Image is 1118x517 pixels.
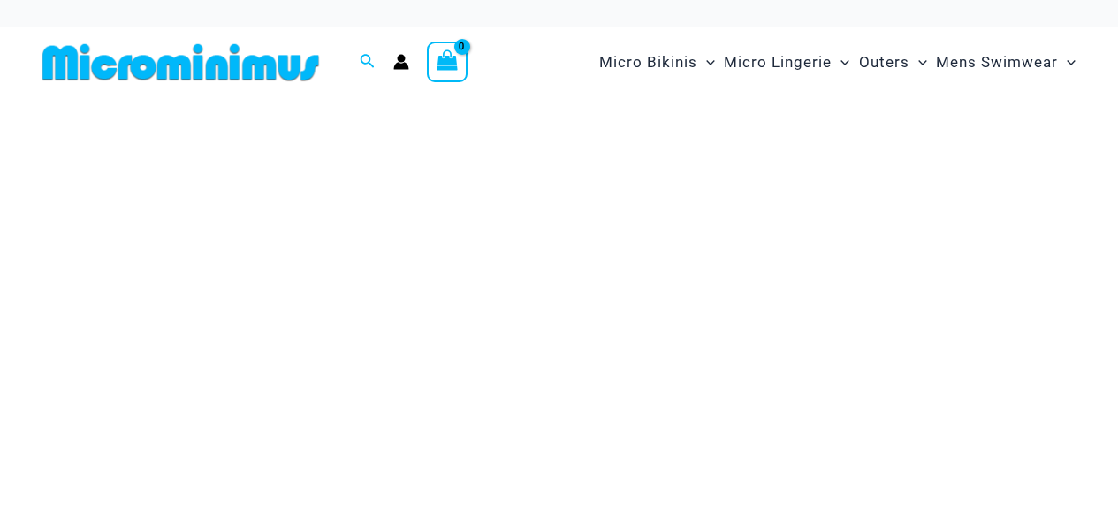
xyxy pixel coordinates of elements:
[855,35,932,89] a: OutersMenu ToggleMenu Toggle
[592,33,1083,92] nav: Site Navigation
[599,40,697,85] span: Micro Bikinis
[595,35,719,89] a: Micro BikinisMenu ToggleMenu Toggle
[1058,40,1076,85] span: Menu Toggle
[932,35,1080,89] a: Mens SwimwearMenu ToggleMenu Toggle
[719,35,854,89] a: Micro LingerieMenu ToggleMenu Toggle
[724,40,832,85] span: Micro Lingerie
[427,42,468,82] a: View Shopping Cart, empty
[697,40,715,85] span: Menu Toggle
[360,51,376,73] a: Search icon link
[393,54,409,70] a: Account icon link
[832,40,849,85] span: Menu Toggle
[859,40,909,85] span: Outers
[35,42,326,82] img: MM SHOP LOGO FLAT
[936,40,1058,85] span: Mens Swimwear
[909,40,927,85] span: Menu Toggle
